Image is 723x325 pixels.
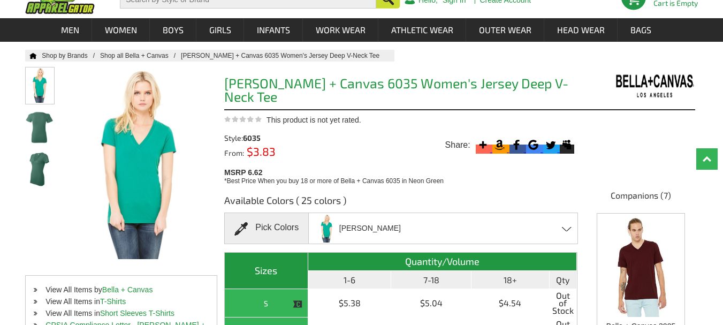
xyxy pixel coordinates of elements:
[476,138,490,152] svg: More
[224,134,313,142] div: Style:
[471,289,550,318] td: $4.54
[100,309,174,318] a: Short Sleeves T-Shirts
[26,284,217,296] li: View All Items by
[102,285,153,294] a: Bella + Canvas
[545,18,617,42] a: Head Wear
[467,18,544,42] a: Outer Wear
[618,18,664,42] a: Bags
[243,133,261,142] span: 6035
[93,18,149,42] a: Women
[308,253,577,271] th: Quantity/Volume
[550,271,577,289] th: Qty
[492,138,507,152] svg: Amazon
[197,18,243,42] a: Girls
[26,296,217,307] li: View All Items in
[25,52,37,59] a: Home
[267,116,361,124] span: This product is not yet rated.
[224,165,581,186] div: MSRP 6.62
[224,116,262,123] img: This product is not yet rated.
[303,18,378,42] a: Work Wear
[224,147,313,157] div: From:
[245,18,302,42] a: Infants
[224,213,309,244] div: Pick Colors
[100,297,126,306] a: T-Shirts
[600,214,681,317] img: Bella + Canvas 3005 Jersey Short-Sleeve V-Neck Unisex T-Shirt
[224,177,444,185] span: *Best Price When you buy 18 or more of Bella + Canvas 6035 in Neon Green
[225,289,308,318] th: S
[26,67,54,103] img: Bella + Canvas 6035 Women's Jersey Deep V-Neck Tee
[224,194,577,213] h3: Available Colors ( 25 colors )
[150,18,196,42] a: Boys
[25,152,54,187] img: Bella + Canvas 6035 Women's Jersey Deep V-Neck Tee
[391,271,471,289] th: 7-18
[379,18,466,42] a: Athletic Wear
[100,52,181,59] a: Shop all Bella + Canvas
[587,190,695,207] h4: Companions (7)
[445,140,470,150] span: Share:
[615,72,695,100] img: Bella + Canvas
[315,214,338,243] img: bella-canvas_6035_kelly.jpg
[526,138,541,152] svg: Google Bookmark
[339,219,401,238] span: [PERSON_NAME]
[391,289,471,318] td: $5.04
[293,299,302,309] img: This item is CLOSEOUT!
[308,289,392,318] td: $5.38
[42,52,100,59] a: Shop by Brands
[49,18,92,42] a: Men
[224,77,577,107] h1: [PERSON_NAME] + Canvas 6035 Women's Jersey Deep V-Neck Tee
[543,138,558,152] svg: Twitter
[181,52,390,59] a: Bella + Canvas 6035 Women's Jersey Deep V-Neck Tee
[509,138,524,152] svg: Facebook
[244,145,276,158] span: $3.83
[552,292,574,314] span: Out of Stock
[26,307,217,319] li: View All Items in
[696,148,718,170] a: Top
[225,253,308,289] th: Sizes
[560,138,574,152] svg: Myspace
[25,110,54,145] img: Bella + Canvas 6035 Women's Jersey Deep V-Neck Tee
[471,271,550,289] th: 18+
[308,271,392,289] th: 1-6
